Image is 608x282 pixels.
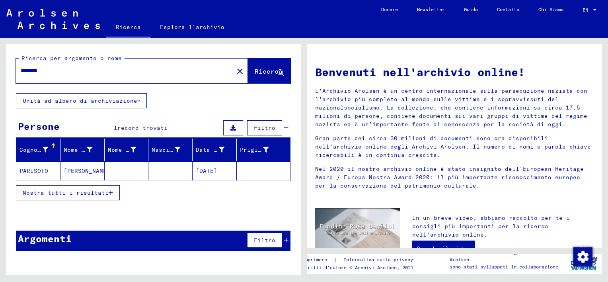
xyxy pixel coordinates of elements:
[232,63,248,79] button: Chiaro
[247,120,282,135] button: Filtro
[193,161,237,180] mat-cell: [DATE]
[6,9,100,29] img: Arolsen_neg.svg
[108,143,148,156] div: Nome da nubile
[450,249,565,263] p: Le collezioni online degli Archivi Arolsen
[64,146,125,153] font: Nome di battesimo
[152,146,177,153] font: Nascita
[450,263,565,278] p: sono stati sviluppati in collaborazione con
[16,161,60,180] mat-cell: PARISOTO
[302,264,423,271] p: Diritti d'autore © Archivi Arolsen, 2021
[196,143,236,156] div: Data di nascita
[16,139,60,161] mat-header-cell: Nachname
[60,161,105,180] mat-cell: [PERSON_NAME]
[237,139,290,161] mat-header-cell: Prisoner #
[254,124,275,131] span: Filtro
[60,139,105,161] mat-header-cell: Vorname
[117,124,168,131] span: record trovati
[193,139,237,161] mat-header-cell: Geburtsdatum
[18,231,72,246] div: Argomenti
[23,97,137,104] font: Unità ad albero di archiviazione
[412,241,475,257] a: Guarda il video
[240,143,281,156] div: Prigioniero #
[254,237,275,244] span: Filtro
[235,67,245,76] mat-icon: close
[148,139,193,161] mat-header-cell: Geburt‏
[573,247,592,266] div: Modifica consenso
[152,143,192,156] div: Nascita
[333,256,337,264] font: |
[315,208,400,255] img: video.jpg
[106,18,150,38] a: Ricerca
[19,146,45,153] font: Cognome
[315,165,594,190] p: Nel 2020 il nostro archivio online è stato insignito dell'European Heritage Award / Europa Nostra...
[315,64,594,80] h1: Benvenuti nell'archivio online!
[16,93,147,108] button: Unità ad albero di archiviazione
[18,119,60,133] div: Persone
[23,189,109,196] span: Mostra tutti i risultati
[21,55,122,62] mat-label: Ricerca per argomento o nome
[64,143,104,156] div: Nome di battesimo
[302,256,333,264] a: Imprimere
[255,67,283,75] span: Ricerca
[337,256,423,264] a: Informativa sulla privacy
[16,185,120,200] button: Mostra tutti i risultati
[583,7,591,13] span: EN
[315,134,594,159] p: Gran parte dei circa 30 milioni di documenti sono ora disponibili nell'archivio online degli Arch...
[150,18,234,37] a: Esplora l'archivio
[569,253,599,273] img: yv_logo.png
[240,146,286,153] font: Prigioniero #
[108,146,158,153] font: Nome da nubile
[412,214,594,239] p: In un breve video, abbiamo raccolto per te i consigli più importanti per la ricerca nell'archivio...
[196,146,249,153] font: Data di nascita
[19,143,60,156] div: Cognome
[573,247,592,266] img: Modifica consenso
[315,87,594,129] p: L'Archivio Arolsen è un centro internazionale sulla persecuzione nazista con l'archivio più compl...
[247,233,282,248] button: Filtro
[114,124,117,131] span: 1
[105,139,149,161] mat-header-cell: Geburtsname
[248,59,291,83] button: Ricerca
